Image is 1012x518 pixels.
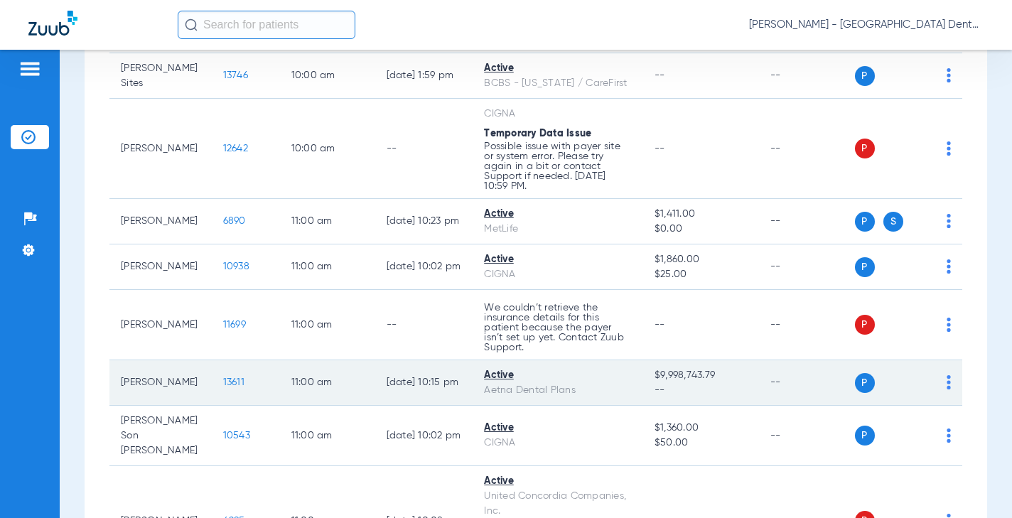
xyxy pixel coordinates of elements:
td: -- [759,53,855,99]
span: P [855,426,875,446]
td: -- [759,360,855,406]
div: CIGNA [484,107,632,122]
div: CIGNA [484,267,632,282]
img: group-dot-blue.svg [947,214,951,228]
td: [PERSON_NAME] [109,199,212,244]
span: -- [655,320,665,330]
span: -- [655,383,748,398]
span: -- [655,144,665,153]
div: BCBS - [US_STATE] / CareFirst [484,76,632,91]
td: [PERSON_NAME] Sites [109,53,212,99]
span: 10938 [223,261,249,271]
span: 11699 [223,320,246,330]
td: [DATE] 10:02 PM [375,406,473,466]
iframe: Chat Widget [941,450,1012,518]
td: -- [759,99,855,199]
td: -- [375,99,473,199]
td: [PERSON_NAME] [109,290,212,360]
span: P [855,315,875,335]
span: P [855,66,875,86]
span: 13746 [223,70,248,80]
td: [DATE] 10:02 PM [375,244,473,290]
td: [PERSON_NAME] Son [PERSON_NAME] [109,406,212,466]
td: [DATE] 1:59 PM [375,53,473,99]
img: Zuub Logo [28,11,77,36]
td: -- [759,290,855,360]
td: -- [759,406,855,466]
td: [DATE] 10:23 PM [375,199,473,244]
img: group-dot-blue.svg [947,68,951,82]
div: Active [484,207,632,222]
span: $1,860.00 [655,252,748,267]
span: 12642 [223,144,248,153]
span: $50.00 [655,436,748,450]
img: Search Icon [185,18,198,31]
td: [PERSON_NAME] [109,99,212,199]
td: [PERSON_NAME] [109,244,212,290]
span: P [855,257,875,277]
div: MetLife [484,222,632,237]
span: $0.00 [655,222,748,237]
div: Active [484,368,632,383]
span: P [855,373,875,393]
td: 11:00 AM [280,244,375,290]
input: Search for patients [178,11,355,39]
img: group-dot-blue.svg [947,428,951,443]
img: group-dot-blue.svg [947,259,951,274]
td: [DATE] 10:15 PM [375,360,473,406]
td: 10:00 AM [280,99,375,199]
span: $9,998,743.79 [655,368,748,383]
span: $1,360.00 [655,421,748,436]
img: group-dot-blue.svg [947,318,951,332]
td: 11:00 AM [280,406,375,466]
div: Active [484,421,632,436]
span: -- [655,70,665,80]
span: P [855,139,875,158]
td: 11:00 AM [280,199,375,244]
td: -- [759,244,855,290]
div: Active [484,474,632,489]
td: 11:00 AM [280,290,375,360]
span: 10543 [223,431,250,441]
td: [PERSON_NAME] [109,360,212,406]
span: $1,411.00 [655,207,748,222]
span: $25.00 [655,267,748,282]
td: 10:00 AM [280,53,375,99]
span: 6890 [223,216,246,226]
span: [PERSON_NAME] - [GEOGRAPHIC_DATA] Dental [749,18,984,32]
p: Possible issue with payer site or system error. Please try again in a bit or contact Support if n... [484,141,632,191]
div: CIGNA [484,436,632,450]
span: 13611 [223,377,244,387]
span: P [855,212,875,232]
span: S [883,212,903,232]
div: Aetna Dental Plans [484,383,632,398]
div: Active [484,252,632,267]
td: -- [375,290,473,360]
span: Temporary Data Issue [484,129,591,139]
p: We couldn’t retrieve the insurance details for this patient because the payer isn’t set up yet. C... [484,303,632,352]
td: -- [759,199,855,244]
img: group-dot-blue.svg [947,141,951,156]
img: group-dot-blue.svg [947,375,951,389]
div: Active [484,61,632,76]
img: hamburger-icon [18,60,41,77]
td: 11:00 AM [280,360,375,406]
